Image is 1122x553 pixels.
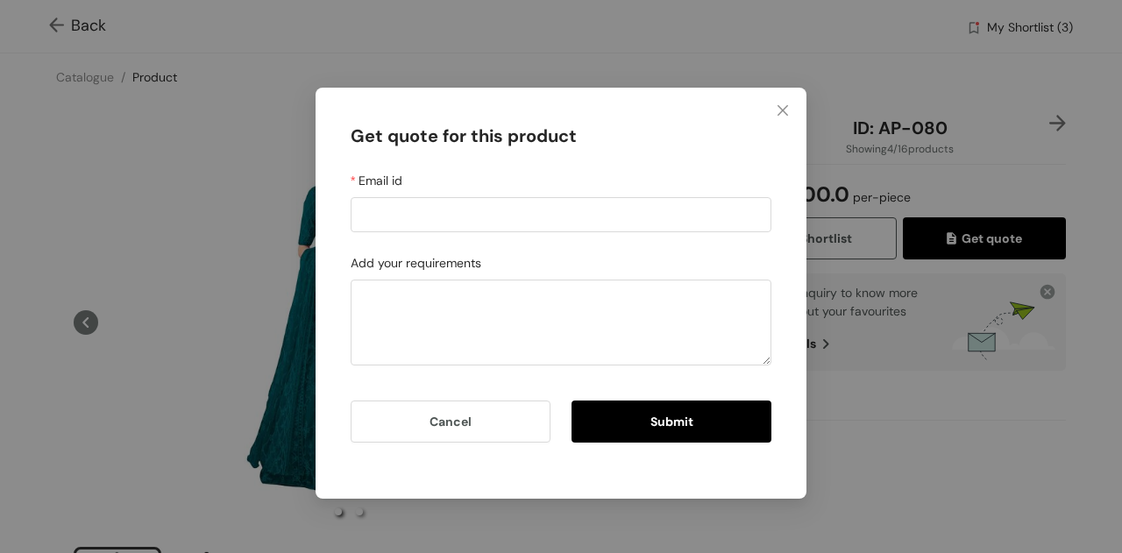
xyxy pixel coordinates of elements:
button: Cancel [351,401,550,443]
div: Get quote for this product [351,123,771,171]
input: Email id [351,197,771,232]
span: Cancel [430,412,472,431]
button: Close [759,88,806,135]
span: Submit [650,412,693,431]
textarea: Add your requirements [351,280,771,365]
button: Submit [572,401,771,443]
label: Email id [351,171,402,190]
span: close [776,103,790,117]
label: Add your requirements [351,253,481,273]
